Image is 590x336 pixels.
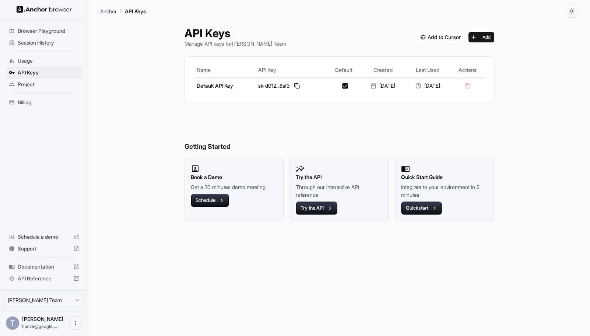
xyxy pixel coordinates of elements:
span: Usage [18,57,79,64]
div: sk-d012...8af3 [258,81,324,90]
nav: breadcrumb [100,7,146,15]
p: Anchor [100,7,117,15]
span: API Reference [18,275,70,282]
p: Manage API keys for [PERSON_NAME] Team [185,40,286,48]
img: Anchor Logo [17,6,72,13]
div: API Keys [6,67,82,78]
th: API Key [255,63,327,77]
div: Usage [6,55,82,67]
div: [DATE] [408,82,447,90]
th: Actions [450,63,485,77]
span: Session History [18,39,79,46]
div: Project [6,78,82,90]
div: [DATE] [364,82,402,90]
h2: Try the API [296,173,383,181]
div: Documentation [6,261,82,273]
th: Last Used [405,63,450,77]
h2: Book a Demo [191,173,278,181]
p: Integrate to your environment in 2 minutes [401,183,488,199]
div: Support [6,243,82,255]
h2: Quick Start Guide [401,173,488,181]
span: Documentation [18,263,70,270]
span: Billing [18,99,79,106]
div: Session History [6,37,82,49]
div: T [6,316,19,330]
p: API Keys [125,7,146,15]
button: Schedule [191,194,229,207]
div: Browser Playground [6,25,82,37]
img: Add anchorbrowser MCP server to Cursor [418,32,464,42]
th: Default [327,63,361,77]
th: Name [194,63,256,77]
p: Get a 30 minutes demo meeting [191,183,278,191]
div: Billing [6,97,82,108]
span: Tianze Shi [22,316,63,322]
span: Browser Playground [18,27,79,35]
button: Quickstart [401,202,442,215]
div: API Reference [6,273,82,284]
button: Open menu [69,316,82,330]
button: Copy API key [292,81,301,90]
span: Support [18,245,70,252]
h1: API Keys [185,27,286,40]
button: Try the API [296,202,337,215]
span: API Keys [18,69,79,76]
div: Schedule a demo [6,231,82,243]
td: Default API Key [194,77,256,94]
span: tianze@google.com [22,323,57,329]
button: Add [468,32,494,42]
span: Project [18,81,79,88]
span: Schedule a demo [18,233,70,241]
h6: Getting Started [185,112,494,152]
th: Created [361,63,405,77]
p: Through our interactive API reference [296,183,383,199]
